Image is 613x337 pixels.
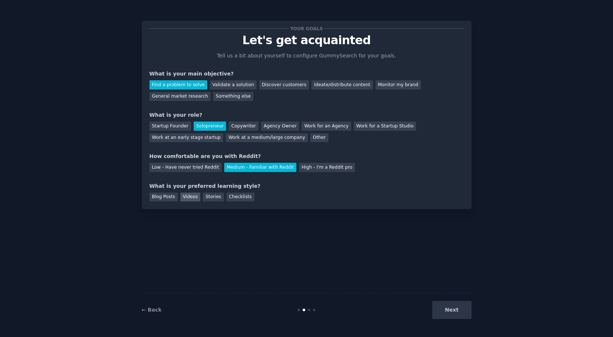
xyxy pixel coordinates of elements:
div: Find a problem to solve [149,80,207,89]
div: What is your role? [149,111,464,119]
div: Startup Founder [149,122,191,131]
p: Let's get acquainted [149,34,464,47]
div: Videos [180,193,201,202]
div: How comfortable are you with Reddit? [149,152,464,160]
a: ← Back [142,307,162,313]
div: What is your preferred learning style? [149,182,464,190]
div: Checklists [226,193,254,202]
div: Low - Have never tried Reddit [149,163,222,172]
div: Stories [203,193,223,202]
div: Medium - Familiar with Reddit [224,163,296,172]
div: Discover customers [259,80,309,89]
div: Agency Owner [261,122,299,131]
div: High - I'm a Reddit pro [299,163,355,172]
div: Ideate/distribute content [311,80,373,89]
div: Work for an Agency [302,122,351,131]
div: General market research [149,92,211,101]
div: What is your main objective? [149,70,464,78]
div: Something else [213,92,253,101]
div: Solopreneur [194,122,226,131]
div: Work for a Startup Studio [354,122,416,131]
div: Work at an early stage startup [149,133,223,143]
p: Tell us a bit about yourself to configure GummySearch for your goals. [214,52,399,60]
div: Copywriter [229,122,258,131]
span: Your goals [289,25,324,32]
div: Monitor my brand [376,80,421,89]
div: Blog Posts [149,193,178,202]
div: Validate a solution [210,80,257,89]
div: Work at a medium/large company [226,133,307,143]
div: Other [310,133,328,143]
